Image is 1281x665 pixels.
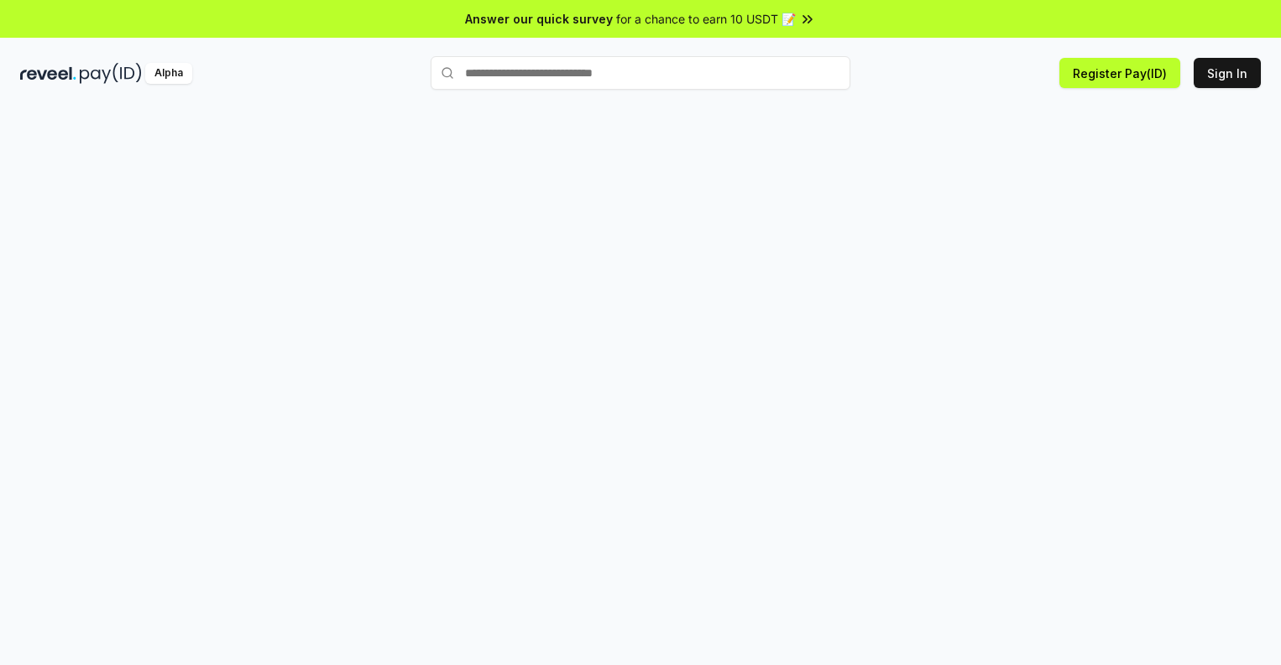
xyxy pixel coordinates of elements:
[145,63,192,84] div: Alpha
[80,63,142,84] img: pay_id
[1194,58,1261,88] button: Sign In
[1059,58,1180,88] button: Register Pay(ID)
[465,10,613,28] span: Answer our quick survey
[20,63,76,84] img: reveel_dark
[616,10,796,28] span: for a chance to earn 10 USDT 📝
